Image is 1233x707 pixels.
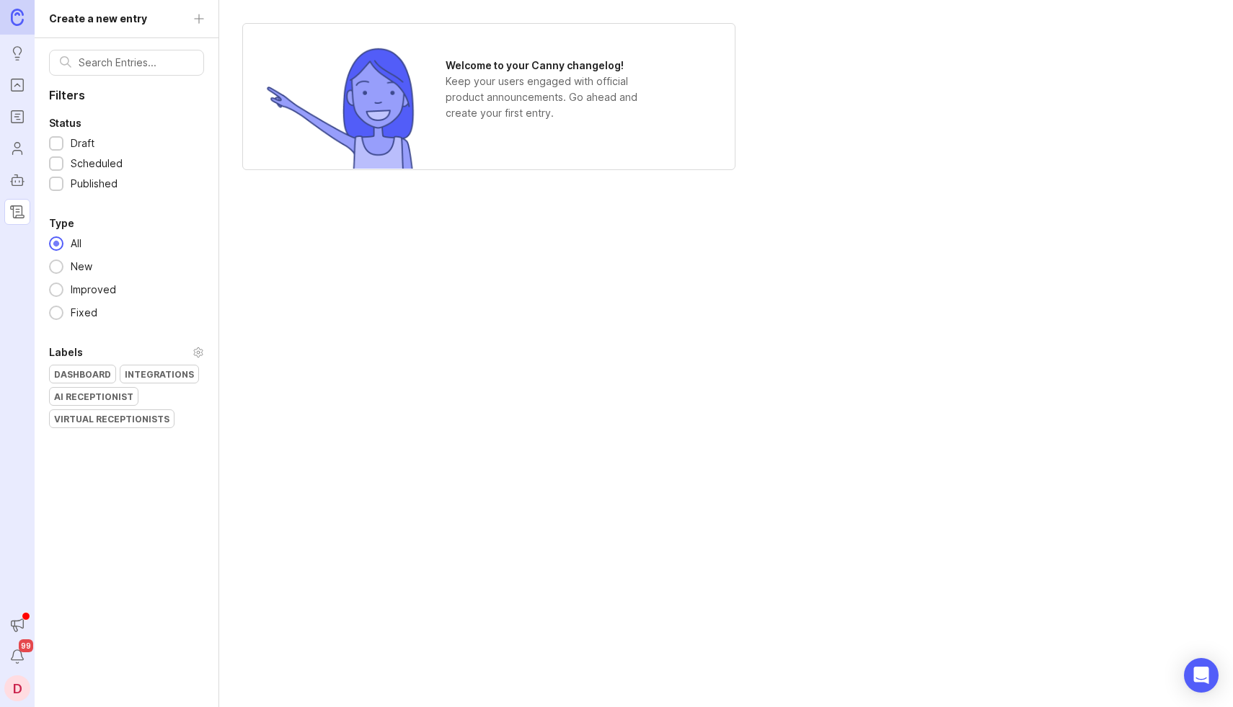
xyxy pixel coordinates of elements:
[49,344,83,361] div: Labels
[4,135,30,161] a: Users
[4,72,30,98] a: Portal
[120,365,198,383] div: Integrations
[4,675,30,701] button: D
[19,639,33,652] span: 99
[50,410,174,427] div: Virtual Receptionists
[35,87,218,103] p: Filters
[71,156,123,172] div: Scheduled
[4,167,30,193] a: Autopilot
[4,40,30,66] a: Ideas
[63,282,123,298] div: Improved
[4,199,30,225] a: Changelog
[11,9,24,25] img: Canny Home
[71,176,118,192] div: Published
[49,215,74,232] div: Type
[446,58,662,74] h1: Welcome to your Canny changelog!
[4,104,30,130] a: Roadmaps
[49,115,81,132] div: Status
[446,74,662,121] p: Keep your users engaged with official product announcements. Go ahead and create your first entry.
[50,388,138,405] div: AI Receptionist
[63,236,89,252] div: All
[4,612,30,638] button: Announcements
[71,135,94,151] div: Draft
[50,365,115,383] div: Dashboard
[1184,658,1219,693] div: Open Intercom Messenger
[4,644,30,670] button: Notifications
[79,55,193,71] input: Search Entries...
[265,46,417,169] img: no entries
[63,305,105,321] div: Fixed
[63,259,100,275] div: New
